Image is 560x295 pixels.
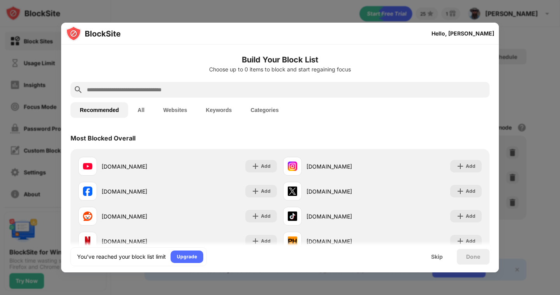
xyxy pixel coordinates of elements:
div: Hello, [PERSON_NAME] [431,30,494,37]
div: Done [466,254,480,260]
button: Recommended [70,102,128,118]
div: Add [261,212,271,220]
img: logo-blocksite.svg [66,26,121,41]
img: favicons [83,236,92,246]
div: [DOMAIN_NAME] [102,162,178,171]
img: favicons [83,162,92,171]
div: [DOMAIN_NAME] [102,237,178,245]
div: Add [466,162,475,170]
img: search.svg [74,85,83,94]
button: Categories [241,102,288,118]
div: Most Blocked Overall [70,134,136,142]
div: Add [261,237,271,245]
div: Add [261,162,271,170]
div: [DOMAIN_NAME] [306,187,382,195]
div: Skip [431,254,443,260]
div: [DOMAIN_NAME] [102,212,178,220]
img: favicons [288,162,297,171]
div: Add [466,187,475,195]
img: favicons [288,211,297,221]
div: Add [466,212,475,220]
img: favicons [83,211,92,221]
div: [DOMAIN_NAME] [102,187,178,195]
div: [DOMAIN_NAME] [306,237,382,245]
img: favicons [288,187,297,196]
div: Add [466,237,475,245]
div: [DOMAIN_NAME] [306,212,382,220]
div: [DOMAIN_NAME] [306,162,382,171]
div: Add [261,187,271,195]
img: favicons [288,236,297,246]
button: Keywords [196,102,241,118]
button: Websites [154,102,196,118]
h6: Build Your Block List [70,54,490,66]
div: You’ve reached your block list limit [77,253,166,261]
div: Choose up to 0 items to block and start regaining focus [70,66,490,73]
img: favicons [83,187,92,196]
button: All [128,102,154,118]
div: Upgrade [177,253,197,261]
